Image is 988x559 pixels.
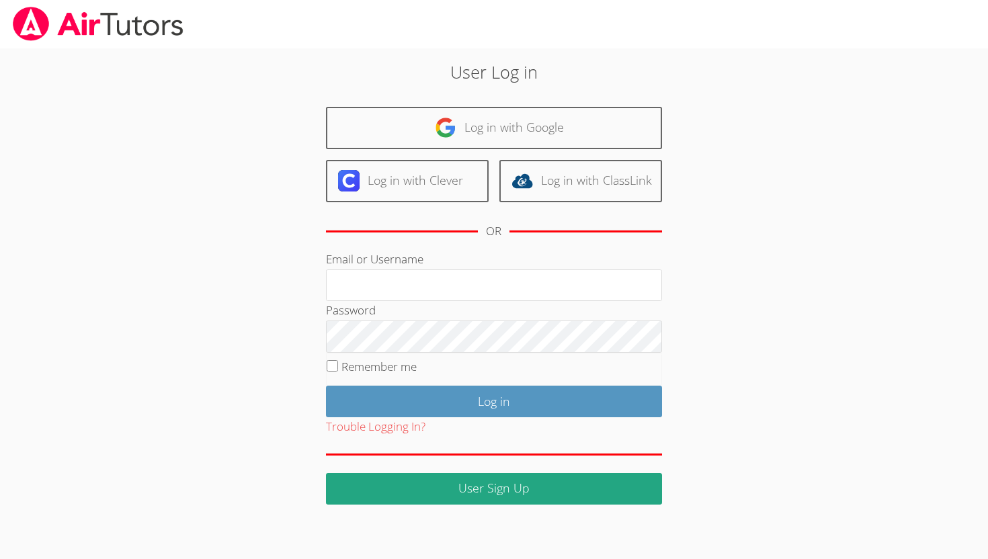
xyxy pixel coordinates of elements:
label: Remember me [341,359,417,374]
button: Trouble Logging In? [326,417,425,437]
label: Password [326,302,376,318]
input: Log in [326,386,662,417]
a: Log in with ClassLink [499,160,662,202]
div: OR [486,222,501,241]
img: google-logo-50288ca7cdecda66e5e0955fdab243c47b7ad437acaf1139b6f446037453330a.svg [435,117,456,138]
a: Log in with Google [326,107,662,149]
a: Log in with Clever [326,160,489,202]
label: Email or Username [326,251,423,267]
img: airtutors_banner-c4298cdbf04f3fff15de1276eac7730deb9818008684d7c2e4769d2f7ddbe033.png [11,7,185,41]
img: clever-logo-6eab21bc6e7a338710f1a6ff85c0baf02591cd810cc4098c63d3a4b26e2feb20.svg [338,170,360,191]
h2: User Log in [227,59,761,85]
a: User Sign Up [326,473,662,505]
img: classlink-logo-d6bb404cc1216ec64c9a2012d9dc4662098be43eaf13dc465df04b49fa7ab582.svg [511,170,533,191]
